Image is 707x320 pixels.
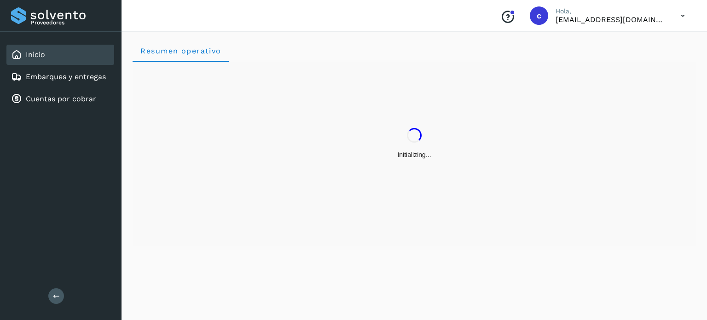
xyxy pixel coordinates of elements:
a: Inicio [26,50,45,59]
div: Inicio [6,45,114,65]
p: Hola, [556,7,666,15]
a: Embarques y entregas [26,72,106,81]
a: Cuentas por cobrar [26,94,96,103]
div: Embarques y entregas [6,67,114,87]
div: Cuentas por cobrar [6,89,114,109]
span: Resumen operativo [140,47,221,55]
p: cuentasespeciales8_met@castores.com.mx [556,15,666,24]
p: Proveedores [31,19,110,26]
